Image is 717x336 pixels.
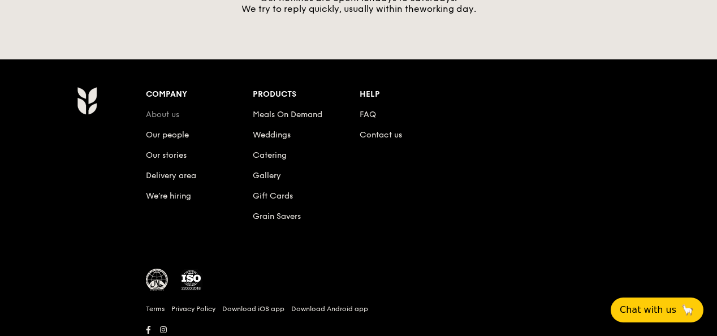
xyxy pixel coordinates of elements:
div: Products [253,87,360,102]
img: ISO Certified [180,269,202,291]
a: Gift Cards [253,191,293,201]
a: Delivery area [146,171,196,180]
a: Contact us [360,130,402,140]
span: 🦙 [681,303,694,317]
a: Weddings [253,130,291,140]
a: Gallery [253,171,281,180]
a: Our people [146,130,189,140]
a: Download iOS app [222,304,284,313]
span: Chat with us [620,303,676,317]
div: Company [146,87,253,102]
div: Help [360,87,467,102]
a: Terms [146,304,165,313]
a: Download Android app [291,304,368,313]
a: About us [146,110,179,119]
a: FAQ [360,110,376,119]
a: We’re hiring [146,191,191,201]
img: MUIS Halal Certified [146,269,169,291]
span: working day. [420,3,476,14]
button: Chat with us🦙 [611,298,703,322]
a: Grain Savers [253,212,301,221]
a: Privacy Policy [171,304,215,313]
img: Grain [77,87,97,115]
a: Meals On Demand [253,110,322,119]
a: Catering [253,150,287,160]
a: Our stories [146,150,187,160]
